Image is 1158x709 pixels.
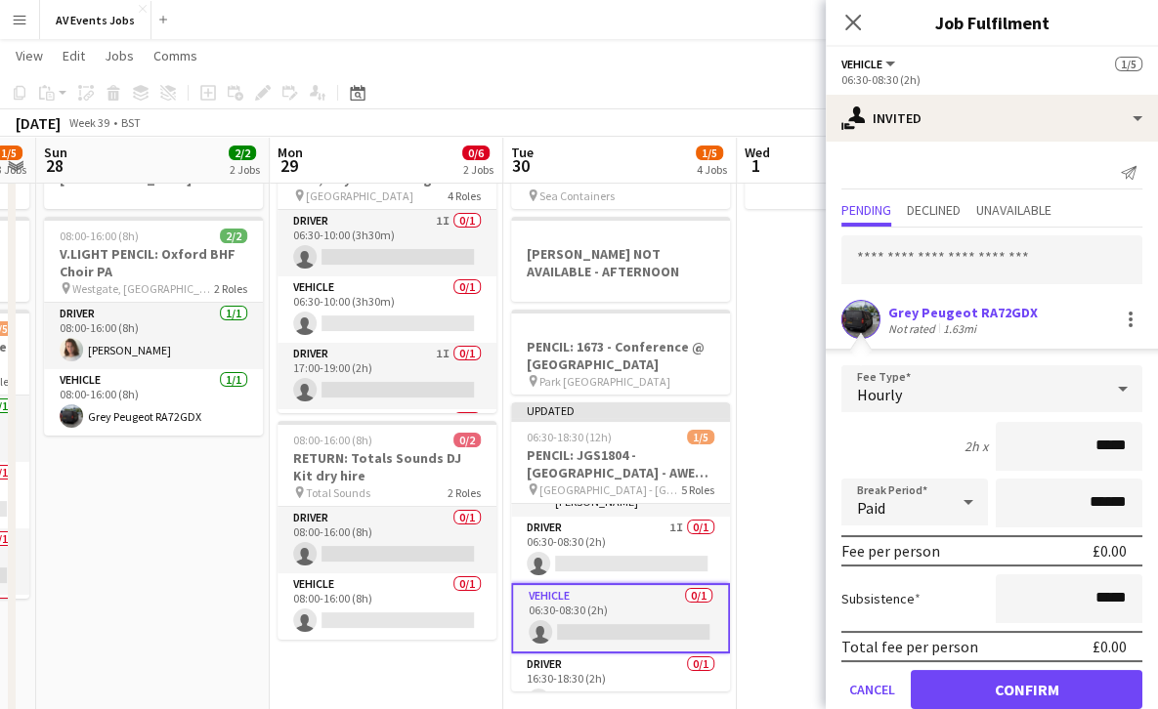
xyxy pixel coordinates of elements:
[841,541,940,561] div: Fee per person
[539,188,615,203] span: Sea Containers
[64,115,113,130] span: Week 39
[511,446,730,481] h3: PENCIL: JGS1804 - [GEOGRAPHIC_DATA] - AWE GradFest
[462,146,490,160] span: 0/6
[278,144,303,161] span: Mon
[448,188,481,203] span: 4 Roles
[214,281,247,296] span: 2 Roles
[44,369,263,436] app-card-role: Vehicle1/108:00-16:00 (8h)Grey Peugeot RA72GDX
[278,507,496,573] app-card-role: Driver0/108:00-16:00 (8h)
[1093,541,1127,561] div: £0.00
[220,229,247,243] span: 2/2
[696,146,723,160] span: 1/5
[278,124,496,413] app-job-card: 06:30-19:00 (12h30m)0/4CONFIRMED - LO1595 - Thames Hub, Ways of Working session [GEOGRAPHIC_DATA]...
[841,670,903,709] button: Cancel
[105,47,134,64] span: Jobs
[511,402,730,418] div: Updated
[939,321,980,336] div: 1.63mi
[293,433,372,447] span: 08:00-16:00 (8h)
[121,115,141,130] div: BST
[857,498,885,518] span: Paid
[965,438,988,455] div: 2h x
[44,245,263,280] h3: V.LIGHT PENCIL: Oxford BHF Choir PA
[539,374,670,389] span: Park [GEOGRAPHIC_DATA]
[97,43,142,68] a: Jobs
[463,162,493,177] div: 2 Jobs
[44,303,263,369] app-card-role: Driver1/108:00-16:00 (8h)[PERSON_NAME]
[511,310,730,395] app-job-card: PENCIL: 1673 - Conference @ [GEOGRAPHIC_DATA] Park [GEOGRAPHIC_DATA]
[697,162,727,177] div: 4 Jobs
[511,245,730,280] h3: [PERSON_NAME] NOT AVAILABLE - AFTERNOON
[511,402,730,691] app-job-card: Updated06:30-18:30 (12h)1/5PENCIL: JGS1804 - [GEOGRAPHIC_DATA] - AWE GradFest [GEOGRAPHIC_DATA] -...
[306,485,370,500] span: Total Sounds
[841,57,898,71] button: Vehicle
[8,43,51,68] a: View
[527,430,612,444] span: 06:30-18:30 (12h)
[153,47,197,64] span: Comms
[40,1,151,39] button: AV Events Jobs
[508,154,534,177] span: 30
[44,217,263,436] app-job-card: 08:00-16:00 (8h)2/2V.LIGHT PENCIL: Oxford BHF Choir PA Westgate, [GEOGRAPHIC_DATA]2 RolesDriver1/...
[681,482,714,497] span: 5 Roles
[275,154,303,177] span: 29
[539,482,681,497] span: [GEOGRAPHIC_DATA] - [GEOGRAPHIC_DATA]
[841,72,1142,87] div: 06:30-08:30 (2h)
[278,210,496,276] app-card-role: Driver1I0/106:30-10:00 (3h30m)
[453,433,481,447] span: 0/2
[44,144,67,161] span: Sun
[60,229,139,243] span: 08:00-16:00 (8h)
[306,188,413,203] span: [GEOGRAPHIC_DATA]
[687,430,714,444] span: 1/5
[41,154,67,177] span: 28
[63,47,85,64] span: Edit
[1093,637,1127,656] div: £0.00
[72,281,214,296] span: Westgate, [GEOGRAPHIC_DATA]
[511,217,730,302] app-job-card: [PERSON_NAME] NOT AVAILABLE - AFTERNOON
[278,573,496,640] app-card-role: Vehicle0/108:00-16:00 (8h)
[888,321,939,336] div: Not rated
[888,304,1038,321] div: Grey Peugeot RA72GDX
[278,449,496,484] h3: RETURN: Totals Sounds DJ Kit dry hire
[511,583,730,653] app-card-role: Vehicle0/106:30-08:30 (2h)
[55,43,93,68] a: Edit
[511,338,730,373] h3: PENCIL: 1673 - Conference @ [GEOGRAPHIC_DATA]
[229,146,256,160] span: 2/2
[230,162,260,177] div: 2 Jobs
[907,203,961,217] span: Declined
[278,276,496,343] app-card-role: Vehicle0/106:30-10:00 (3h30m)
[16,47,43,64] span: View
[278,421,496,640] app-job-card: 08:00-16:00 (8h)0/2RETURN: Totals Sounds DJ Kit dry hire Total Sounds2 RolesDriver0/108:00-16:00 ...
[511,144,534,161] span: Tue
[448,485,481,500] span: 2 Roles
[841,203,891,217] span: Pending
[742,154,770,177] span: 1
[841,57,882,71] span: Vehicle
[857,385,902,404] span: Hourly
[841,590,921,607] label: Subsistence
[278,343,496,409] app-card-role: Driver1I0/117:00-19:00 (2h)
[1115,57,1142,71] span: 1/5
[278,409,496,476] app-card-role: Vehicle0/1
[841,637,978,656] div: Total fee per person
[826,10,1158,35] h3: Job Fulfilment
[511,517,730,583] app-card-role: Driver1I0/106:30-08:30 (2h)
[826,95,1158,142] div: Invited
[976,203,1051,217] span: Unavailable
[911,670,1142,709] button: Confirm
[745,144,770,161] span: Wed
[16,113,61,133] div: [DATE]
[146,43,205,68] a: Comms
